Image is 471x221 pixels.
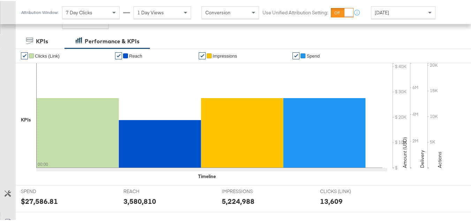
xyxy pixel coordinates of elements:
span: Reach [129,52,142,58]
a: ✔ [199,51,206,58]
div: Performance & KPIs [85,36,139,44]
span: 7 Day Clicks [66,8,92,15]
a: ✔ [293,51,299,58]
span: Clicks (Link) [35,52,60,58]
text: Delivery [419,149,425,167]
div: 3,580,810 [123,195,156,205]
div: 5,224,988 [222,195,255,205]
div: Timeline [198,172,216,179]
a: ✔ [115,51,122,58]
span: Impressions [213,52,237,58]
label: Use Unified Attribution Setting: [263,8,328,15]
span: [DATE] [375,8,389,15]
div: 13,609 [320,195,343,205]
span: REACH [123,187,176,194]
div: Attribution Window: [21,9,59,14]
div: KPIs [21,116,31,122]
text: Amount (USD) [402,136,408,167]
span: IMPRESSIONS [222,187,274,194]
text: Actions [436,150,443,167]
div: $27,586.81 [21,195,58,205]
span: 1 Day Views [137,8,164,15]
div: KPIs [36,36,48,44]
a: ✔ [21,51,28,58]
span: SPEND [21,187,73,194]
span: Conversion [205,8,230,15]
span: Spend [306,52,320,58]
span: CLICKS (LINK) [320,187,372,194]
